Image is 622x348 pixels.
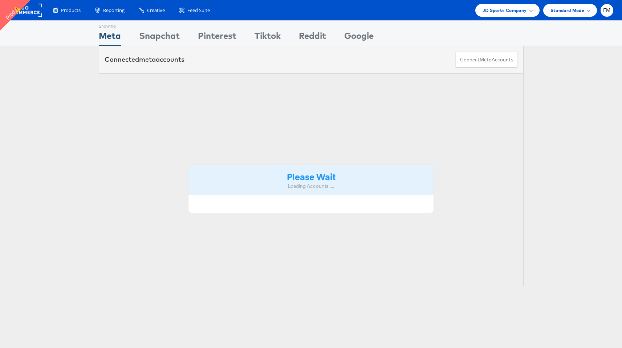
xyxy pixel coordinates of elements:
[455,52,518,68] button: ConnectmetaAccounts
[194,183,428,190] div: Loading Accounts ....
[61,7,81,14] span: Products
[99,21,121,29] div: Showing
[105,55,184,64] div: Connected accounts
[480,56,492,63] span: meta
[198,29,236,46] div: Pinterest
[287,170,336,182] strong: Please Wait
[103,7,125,14] span: Reporting
[299,29,326,46] div: Reddit
[344,29,374,46] div: Google
[603,8,611,13] span: FM
[255,29,281,46] div: Tiktok
[99,29,121,46] div: Meta
[187,7,210,14] span: Feed Suite
[483,7,527,14] span: JD Sports Company
[139,29,180,46] div: Snapchat
[147,7,165,14] span: Creative
[139,55,156,64] span: meta
[550,7,584,14] span: Standard Mode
